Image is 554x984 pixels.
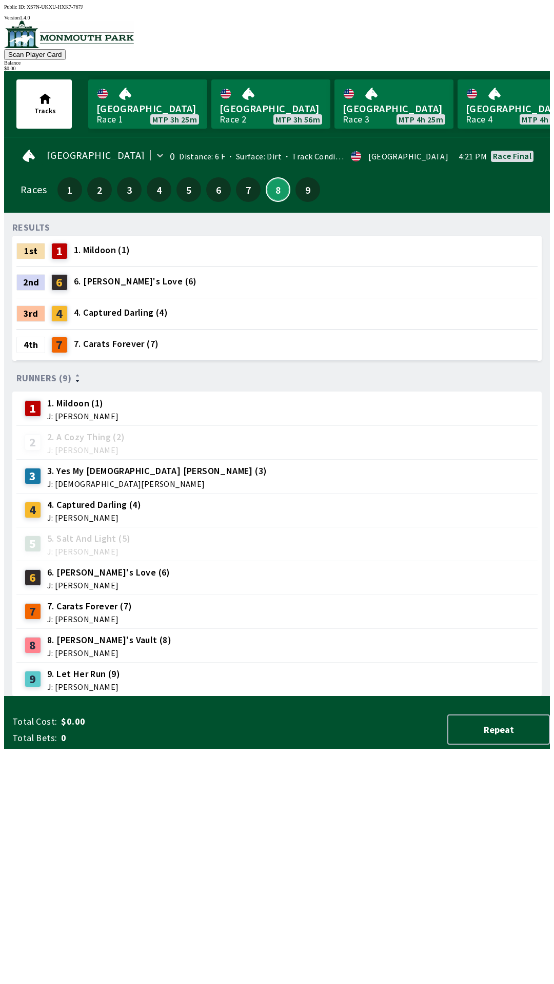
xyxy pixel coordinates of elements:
[74,306,168,319] span: 4. Captured Darling (4)
[466,115,492,124] div: Race 4
[47,649,171,657] span: J: [PERSON_NAME]
[4,49,66,60] button: Scan Player Card
[25,468,41,484] div: 3
[206,177,231,202] button: 6
[47,514,141,522] span: J: [PERSON_NAME]
[447,714,550,745] button: Repeat
[96,102,199,115] span: [GEOGRAPHIC_DATA]
[96,115,123,124] div: Race 1
[47,480,267,488] span: J: [DEMOGRAPHIC_DATA][PERSON_NAME]
[25,502,41,518] div: 4
[220,115,246,124] div: Race 2
[47,566,170,579] span: 6. [PERSON_NAME]'s Love (6)
[120,186,139,193] span: 3
[74,337,159,351] span: 7. Carats Forever (7)
[25,434,41,450] div: 2
[368,152,448,160] div: [GEOGRAPHIC_DATA]
[47,633,171,647] span: 8. [PERSON_NAME]'s Vault (8)
[225,151,282,161] span: Surface: Dirt
[25,603,41,620] div: 7
[16,305,45,322] div: 3rd
[152,115,197,124] span: MTP 3h 25m
[149,186,169,193] span: 4
[25,637,41,653] div: 8
[209,186,228,193] span: 6
[74,275,197,288] span: 6. [PERSON_NAME]'s Love (6)
[459,152,487,160] span: 4:21 PM
[4,20,134,48] img: venue logo
[179,186,199,193] span: 5
[47,581,170,589] span: J: [PERSON_NAME]
[61,715,223,728] span: $0.00
[12,732,57,744] span: Total Bets:
[236,177,261,202] button: 7
[51,337,68,353] div: 7
[16,79,72,129] button: Tracks
[275,115,320,124] span: MTP 3h 56m
[4,4,550,10] div: Public ID:
[179,151,225,161] span: Distance: 6 F
[4,60,550,66] div: Balance
[16,274,45,291] div: 2nd
[117,177,142,202] button: 3
[282,151,372,161] span: Track Condition: Firm
[12,715,57,728] span: Total Cost:
[239,186,258,193] span: 7
[16,374,71,382] span: Runners (9)
[25,400,41,417] div: 1
[12,223,50,232] div: RESULTS
[4,66,550,71] div: $ 0.00
[90,186,109,193] span: 2
[87,177,112,202] button: 2
[47,464,267,478] span: 3. Yes My [DEMOGRAPHIC_DATA] [PERSON_NAME] (3)
[61,732,223,744] span: 0
[88,79,207,129] a: [GEOGRAPHIC_DATA]Race 1MTP 3h 25m
[4,15,550,20] div: Version 1.4.0
[334,79,453,129] a: [GEOGRAPHIC_DATA]Race 3MTP 4h 25m
[47,430,125,444] span: 2. A Cozy Thing (2)
[47,397,118,410] span: 1. Mildoon (1)
[343,115,369,124] div: Race 3
[47,547,130,556] span: J: [PERSON_NAME]
[16,337,45,353] div: 4th
[399,115,443,124] span: MTP 4h 25m
[47,600,132,613] span: 7. Carats Forever (7)
[51,243,68,259] div: 1
[51,305,68,322] div: 4
[493,152,531,160] div: Race final
[16,373,538,383] div: Runners (9)
[51,274,68,291] div: 6
[47,667,120,681] span: 9. Let Her Run (9)
[170,152,175,160] div: 0
[25,536,41,552] div: 5
[34,106,56,115] span: Tracks
[27,4,83,10] span: XS7N-UKXU-HXK7-767J
[25,671,41,687] div: 9
[457,724,541,735] span: Repeat
[47,532,130,545] span: 5. Salt And Light (5)
[47,446,125,454] span: J: [PERSON_NAME]
[74,243,130,257] span: 1. Mildoon (1)
[266,177,290,202] button: 8
[47,683,120,691] span: J: [PERSON_NAME]
[47,498,141,511] span: 4. Captured Darling (4)
[47,412,118,420] span: J: [PERSON_NAME]
[47,151,145,159] span: [GEOGRAPHIC_DATA]
[176,177,201,202] button: 5
[211,79,330,129] a: [GEOGRAPHIC_DATA]Race 2MTP 3h 56m
[147,177,171,202] button: 4
[25,569,41,586] div: 6
[21,186,47,194] div: Races
[57,177,82,202] button: 1
[220,102,322,115] span: [GEOGRAPHIC_DATA]
[47,615,132,623] span: J: [PERSON_NAME]
[343,102,445,115] span: [GEOGRAPHIC_DATA]
[298,186,318,193] span: 9
[295,177,320,202] button: 9
[60,186,80,193] span: 1
[16,243,45,259] div: 1st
